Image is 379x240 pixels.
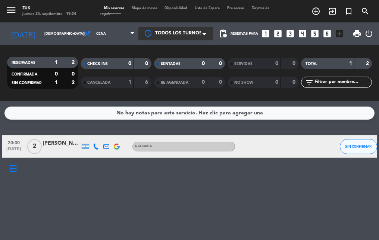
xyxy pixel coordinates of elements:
div: No hay notas para este servicio. Haz clic para agregar una [116,109,263,117]
span: Todos los turnos [155,30,202,37]
i: arrow_drop_down [69,29,78,38]
i: add_box [335,29,344,39]
i: border_all [9,164,18,173]
span: A LA CARTA [135,145,152,148]
i: search [361,7,370,16]
i: power_settings_new [364,29,373,38]
strong: 0 [145,61,150,66]
strong: 1 [128,80,131,85]
i: looks_4 [298,29,307,39]
span: CANCELADA [87,81,110,84]
i: turned_in_not [344,7,353,16]
span: Mis reservas [100,6,128,10]
strong: 0 [128,61,131,66]
strong: 2 [72,60,76,65]
span: CONFIRMADA [12,73,37,76]
span: Lista de Espera [191,6,223,10]
strong: 0 [55,71,58,77]
span: print [353,29,361,38]
i: looks_5 [310,29,320,39]
button: SIN CONFIRMAR [340,139,377,154]
span: Pre-acceso [223,6,248,10]
img: google-logo.png [114,144,120,150]
span: RE AGENDADA [161,81,188,84]
button: menu [6,4,17,18]
span: RESERVADAS [12,61,35,65]
strong: 6 [145,80,150,85]
strong: 0 [72,71,76,77]
span: CHECK INS [87,62,108,66]
span: Cena [96,32,106,36]
i: exit_to_app [328,7,337,16]
span: SIN CONFIRMAR [345,144,372,148]
span: SENTADAS [161,62,181,66]
span: 2 [27,139,42,154]
strong: 1 [349,61,352,66]
strong: 0 [219,61,223,66]
span: SIN CONFIRMAR [12,81,41,85]
i: looks_3 [285,29,295,39]
strong: 0 [275,80,278,85]
span: Reservas para [231,32,258,36]
div: [PERSON_NAME] [43,139,80,148]
div: Zuk [22,6,76,11]
strong: 0 [275,61,278,66]
span: SERVIDAS [234,62,253,66]
span: pending_actions [219,29,228,38]
div: LOG OUT [364,22,373,45]
span: Mapa de mesas [128,6,161,10]
strong: 0 [219,80,223,85]
span: [DATE] [4,147,23,155]
strong: 2 [72,80,76,85]
input: Filtrar por nombre... [314,78,372,86]
span: 20:00 [4,138,23,147]
strong: 2 [366,61,370,66]
span: NO SHOW [234,81,253,84]
i: looks_6 [322,29,332,39]
i: filter_list [305,78,314,87]
i: looks_two [273,29,283,39]
strong: 1 [55,80,58,85]
div: jueves 25. septiembre - 19:24 [22,11,76,17]
span: TOTAL [306,62,317,66]
strong: 0 [202,61,205,66]
i: add_circle_outline [311,7,320,16]
strong: 0 [292,61,297,66]
i: looks_one [261,29,270,39]
strong: 0 [292,80,297,85]
i: [DATE] [6,26,41,41]
i: menu [6,4,17,16]
strong: 0 [202,80,205,85]
strong: 1 [55,60,58,65]
span: Disponibilidad [161,6,191,10]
